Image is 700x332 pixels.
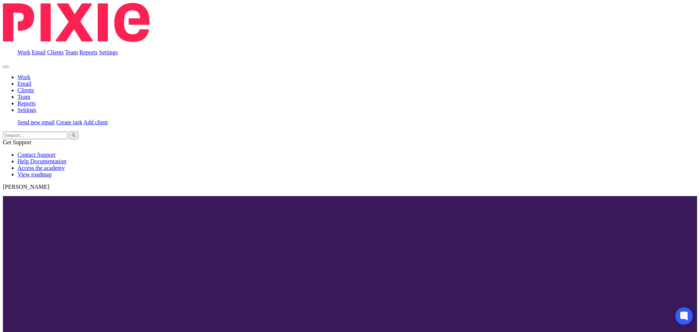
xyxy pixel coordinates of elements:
[83,119,108,125] a: Add client
[32,49,46,55] a: Email
[17,165,65,171] a: Access the academy
[17,158,66,164] a: Help Documentation
[3,132,67,139] input: Search
[65,49,78,55] a: Team
[17,49,30,55] a: Work
[69,132,78,139] button: Search
[99,49,118,55] a: Settings
[17,152,55,158] a: Contact Support
[17,119,55,125] a: Send new email
[17,94,30,100] a: Team
[17,107,36,113] a: Settings
[17,100,36,106] a: Reports
[79,49,98,55] a: Reports
[3,3,149,42] img: Pixie
[17,171,52,177] a: View roadmap
[17,81,31,87] a: Email
[3,139,31,145] span: Get Support
[17,74,30,80] a: Work
[3,184,697,190] p: [PERSON_NAME]
[17,87,34,93] a: Clients
[56,119,82,125] a: Create task
[47,49,63,55] a: Clients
